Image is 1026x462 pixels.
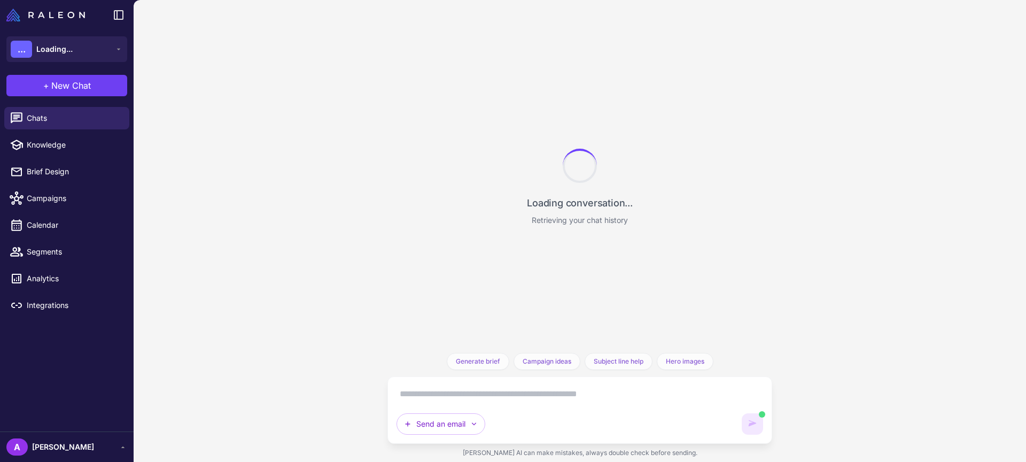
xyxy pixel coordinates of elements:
[27,273,121,284] span: Analytics
[447,353,509,370] button: Generate brief
[4,107,129,129] a: Chats
[532,214,628,226] p: Retrieving your chat history
[27,299,121,311] span: Integrations
[27,112,121,124] span: Chats
[4,187,129,210] a: Campaigns
[759,411,765,418] span: AI is generating content. You can still type but cannot send yet.
[11,41,32,58] div: ...
[4,134,129,156] a: Knowledge
[585,353,652,370] button: Subject line help
[27,192,121,204] span: Campaigns
[6,75,127,96] button: +New Chat
[456,357,500,366] span: Generate brief
[27,166,121,178] span: Brief Design
[27,139,121,151] span: Knowledge
[657,353,713,370] button: Hero images
[43,79,49,92] span: +
[523,357,571,366] span: Campaign ideas
[6,36,127,62] button: ...Loading...
[666,357,704,366] span: Hero images
[51,79,91,92] span: New Chat
[4,241,129,263] a: Segments
[4,267,129,290] a: Analytics
[397,413,485,435] button: Send an email
[6,438,28,456] div: A
[6,9,85,21] img: Raleon Logo
[594,357,643,366] span: Subject line help
[387,444,772,462] div: [PERSON_NAME] AI can make mistakes, always double check before sending.
[32,441,94,453] span: [PERSON_NAME]
[514,353,580,370] button: Campaign ideas
[36,43,73,55] span: Loading...
[4,160,129,183] a: Brief Design
[4,294,129,317] a: Integrations
[27,219,121,231] span: Calendar
[4,214,129,236] a: Calendar
[527,196,633,210] p: Loading conversation...
[27,246,121,258] span: Segments
[742,413,763,435] button: AI is generating content. You can keep typing but cannot send until it completes.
